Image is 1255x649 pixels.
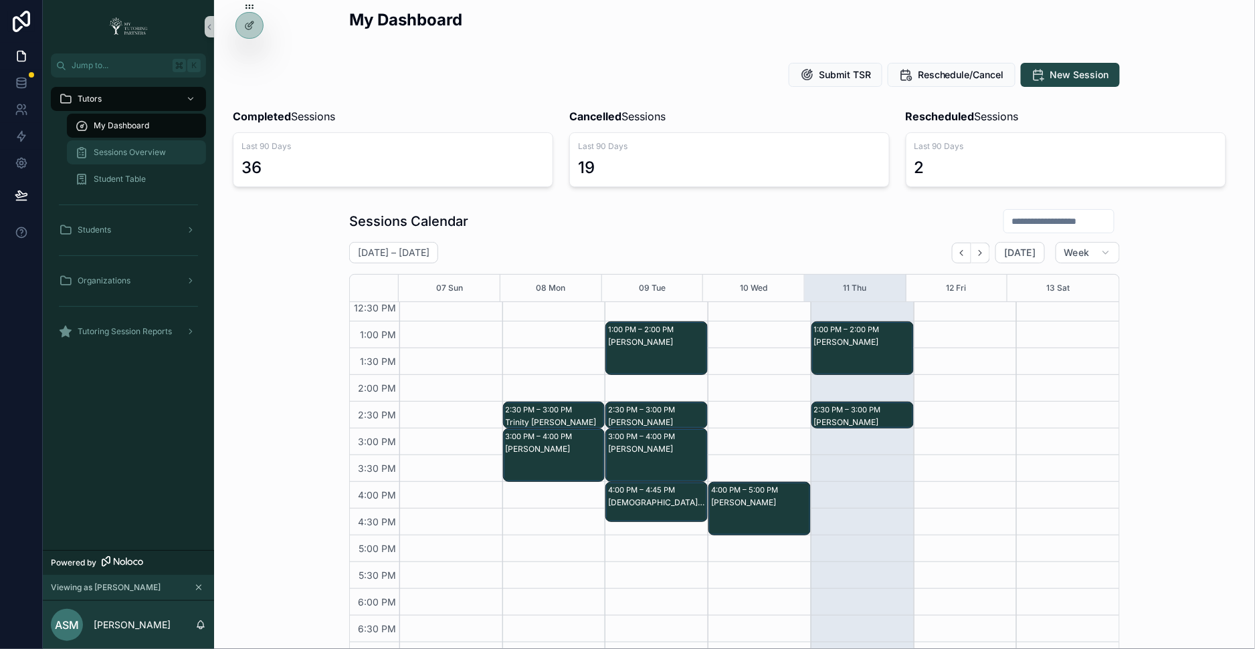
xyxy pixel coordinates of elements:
[844,275,867,301] button: 11 Thu
[814,417,912,428] div: [PERSON_NAME]
[1046,275,1070,301] button: 13 Sat
[1064,247,1090,259] span: Week
[355,596,399,608] span: 6:00 PM
[740,275,767,301] button: 10 Wed
[51,269,206,293] a: Organizations
[355,382,399,394] span: 2:00 PM
[242,141,545,152] span: Last 90 Days
[608,497,706,508] div: [DEMOGRAPHIC_DATA][PERSON_NAME]
[819,68,871,82] span: Submit TSR
[711,483,781,497] div: 4:00 PM – 5:00 PM
[578,141,881,152] span: Last 90 Days
[504,429,605,481] div: 3:00 PM – 4:00 PM[PERSON_NAME]
[349,9,462,31] h2: My Dashboard
[639,275,666,301] button: 09 Tue
[1050,68,1109,82] span: New Session
[78,225,111,235] span: Students
[606,429,707,481] div: 3:00 PM – 4:00 PM[PERSON_NAME]
[43,550,214,575] a: Powered by
[608,337,706,348] div: [PERSON_NAME]
[1056,242,1120,263] button: Week
[242,157,262,178] div: 36
[947,275,967,301] button: 12 Fri
[94,147,166,158] span: Sessions Overview
[94,618,171,632] p: [PERSON_NAME]
[357,356,399,367] span: 1:30 PM
[78,326,172,337] span: Tutoring Session Reports
[355,436,399,447] span: 3:00 PM
[233,108,335,124] span: Sessions
[1004,247,1036,259] span: [DATE]
[709,483,810,535] div: 4:00 PM – 5:00 PM[PERSON_NAME]
[506,403,576,416] div: 2:30 PM – 3:00 PM
[355,623,399,634] span: 6:30 PM
[606,402,707,428] div: 2:30 PM – 3:00 PM[PERSON_NAME]
[569,110,621,123] strong: Cancelled
[355,409,399,420] span: 2:30 PM
[355,569,399,581] span: 5:30 PM
[506,430,576,443] div: 3:00 PM – 4:00 PM
[569,108,666,124] span: Sessions
[51,87,206,111] a: Tutors
[914,157,925,178] div: 2
[606,322,707,374] div: 1:00 PM – 2:00 PM[PERSON_NAME]
[536,275,565,301] button: 08 Mon
[72,60,167,71] span: Jump to...
[355,489,399,501] span: 4:00 PM
[355,463,399,474] span: 3:30 PM
[51,319,206,344] a: Tutoring Session Reports
[355,516,399,527] span: 4:30 PM
[94,120,149,131] span: My Dashboard
[952,243,971,263] button: Back
[814,337,912,348] div: [PERSON_NAME]
[67,140,206,164] a: Sessions Overview
[94,174,146,184] span: Student Table
[812,322,913,374] div: 1:00 PM – 2:00 PM[PERSON_NAME]
[995,242,1044,263] button: [DATE]
[789,63,882,87] button: Submit TSR
[67,167,206,191] a: Student Table
[51,53,206,78] button: Jump to...K
[608,323,677,336] div: 1:00 PM – 2:00 PM
[43,78,214,361] div: scrollable content
[906,110,975,123] strong: Rescheduled
[55,617,79,633] span: ASM
[51,218,206,242] a: Students
[358,246,429,259] h2: [DATE] – [DATE]
[711,497,809,508] div: [PERSON_NAME]
[351,302,399,313] span: 12:30 PM
[608,403,678,416] div: 2:30 PM – 3:00 PM
[357,329,399,340] span: 1:00 PM
[608,417,706,428] div: [PERSON_NAME]
[918,68,1004,82] span: Reschedule/Cancel
[78,275,130,286] span: Organizations
[812,402,913,428] div: 2:30 PM – 3:00 PM[PERSON_NAME]
[971,243,990,263] button: Next
[349,212,468,231] h1: Sessions Calendar
[606,483,707,521] div: 4:00 PM – 4:45 PM[DEMOGRAPHIC_DATA][PERSON_NAME]
[888,63,1016,87] button: Reschedule/Cancel
[914,141,1218,152] span: Last 90 Days
[814,323,883,336] div: 1:00 PM – 2:00 PM
[814,403,884,416] div: 2:30 PM – 3:00 PM
[189,60,199,71] span: K
[51,557,96,568] span: Powered by
[608,430,678,443] div: 3:00 PM – 4:00 PM
[436,275,463,301] button: 07 Sun
[51,582,161,593] span: Viewing as [PERSON_NAME]
[578,157,595,178] div: 19
[233,110,291,123] strong: Completed
[506,444,604,455] div: [PERSON_NAME]
[67,114,206,138] a: My Dashboard
[105,16,152,37] img: App logo
[504,402,605,428] div: 2:30 PM – 3:00 PMTrinity [PERSON_NAME]
[608,483,678,497] div: 4:00 PM – 4:45 PM
[355,543,399,554] span: 5:00 PM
